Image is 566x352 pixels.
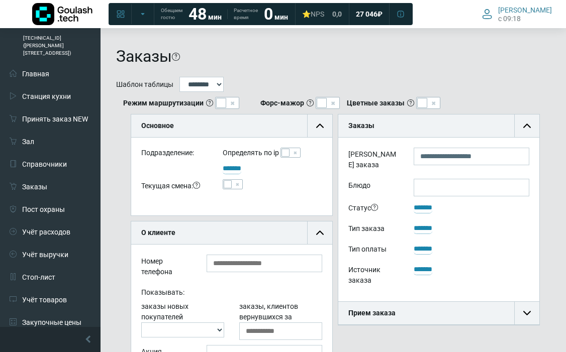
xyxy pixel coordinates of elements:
span: NPS [311,10,324,18]
span: мин [208,13,222,21]
span: 27 046 [356,10,378,19]
img: collapse [316,229,324,237]
label: Шаблон таблицы [116,79,173,90]
div: Тип оплаты [341,243,406,258]
a: 27 046 ₽ [350,5,389,23]
span: 0,0 [332,10,342,19]
label: Определять по ip [223,148,279,158]
b: Заказы [348,122,374,130]
b: Основное [141,122,174,130]
div: заказы новых покупателей [134,301,232,340]
b: Прием заказа [348,309,396,317]
a: Обещаем гостю 48 мин Расчетное время 0 мин [155,5,294,23]
img: collapse [523,309,531,317]
img: collapse [523,122,531,130]
strong: 48 [188,5,207,24]
div: Показывать: [134,286,330,301]
img: collapse [316,122,324,130]
b: Режим маршрутизации [123,98,204,108]
div: Статус [341,201,406,217]
div: Подразделение: [134,148,215,162]
button: [PERSON_NAME] c 09:18 [476,4,558,25]
h1: Заказы [116,47,172,66]
span: Расчетное время [234,7,258,21]
span: c 09:18 [498,15,521,23]
div: заказы, клиентов вернувшихся за [232,301,330,340]
span: Обещаем гостю [161,7,182,21]
a: ⭐NPS 0,0 [296,5,348,23]
b: О клиенте [141,228,175,237]
span: мин [274,13,288,21]
div: Текущая смена: [134,179,215,195]
b: Цветные заказы [347,98,405,108]
b: Форс-мажор [260,98,304,108]
span: ₽ [378,10,383,19]
div: Тип заказа [341,222,406,238]
strong: 0 [264,5,273,24]
label: Блюдо [341,179,406,196]
div: ⭐ [302,10,324,19]
div: Номер телефона [134,255,199,281]
div: Источник заказа [341,263,406,289]
label: [PERSON_NAME] заказа [341,148,406,174]
span: [PERSON_NAME] [498,6,552,15]
img: Логотип компании Goulash.tech [32,3,92,25]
